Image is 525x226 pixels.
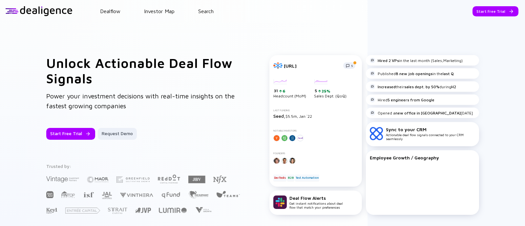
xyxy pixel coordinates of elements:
a: Search [198,8,214,14]
div: Trusted by: [46,163,241,169]
img: NFX [213,175,226,183]
div: $5.5m, Jan `22 [273,113,358,119]
div: 31 [274,88,306,93]
img: Lumir Ventures [159,208,187,213]
img: Entrée Capital [65,208,100,214]
img: Israel Secondary Fund [83,192,94,197]
strong: last Q [443,71,454,76]
div: Employee Growth / Geography [370,155,475,160]
div: Headcount (MoM) [273,79,306,98]
div: Hired [370,97,434,102]
div: Sync to your CRM [386,127,475,132]
img: Q Fund [161,191,180,199]
img: Maor Investments [87,174,109,185]
h1: Unlock Actionable Deal Flow Signals [46,55,243,86]
div: B2B [287,175,294,181]
img: Strait Capital [108,208,127,214]
div: Founders [273,152,358,155]
strong: sales dept. by 50% [404,84,439,89]
div: Actionable deal flow signals connected to your CRM seamlessly [386,127,475,141]
div: 5 [315,88,346,93]
strong: new office in [GEOGRAPHIC_DATA] [395,111,461,115]
div: 25% [321,89,330,93]
img: Key1 Capital [46,208,57,214]
img: Red Dot Capital Partners [157,173,180,184]
img: Greenfield Partners [116,176,150,183]
button: Request Demo [98,128,137,140]
div: Sales Dept. (QoQ) [314,79,346,98]
img: JAL Ventures [102,192,112,199]
div: 6 [282,89,285,93]
div: in the last month (Sales,Marketing) [370,58,463,63]
div: Get instant notifications about deal flow that match your preferences [289,195,343,209]
div: Published in the [370,71,454,76]
img: FINTOP Capital [61,191,75,198]
button: Start Free Trial [472,6,518,16]
div: their during [370,84,456,89]
strong: 8 new job openings [396,71,432,76]
strong: Increased [378,84,396,89]
img: Team8 [216,191,240,197]
img: The Elephant [188,191,208,198]
img: Vintage Investment Partners [46,175,79,183]
span: Power your investment decisions with real-time insights on the fastest growing companies [46,92,235,110]
button: Start Free Trial [46,128,95,140]
div: [URL] [284,63,339,69]
div: DevTools [273,175,286,181]
div: Test Automation [295,175,319,181]
img: Vinthera [120,192,153,198]
img: Jerusalem Venture Partners [135,208,151,213]
strong: 5 engineers from Google [388,97,434,102]
a: Investor Map [144,8,175,14]
span: Seed, [273,113,285,119]
div: Last Funding [273,109,358,112]
img: JBV Capital [188,175,205,184]
div: Deal Flow Alerts [289,195,343,201]
div: Notable Investors [273,129,358,132]
strong: H2 [451,84,456,89]
strong: Hired 2 VPs [378,58,399,63]
div: Opened a [DATE] [370,110,473,115]
a: Dealflow [100,8,120,14]
img: Viola Growth [195,207,212,213]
